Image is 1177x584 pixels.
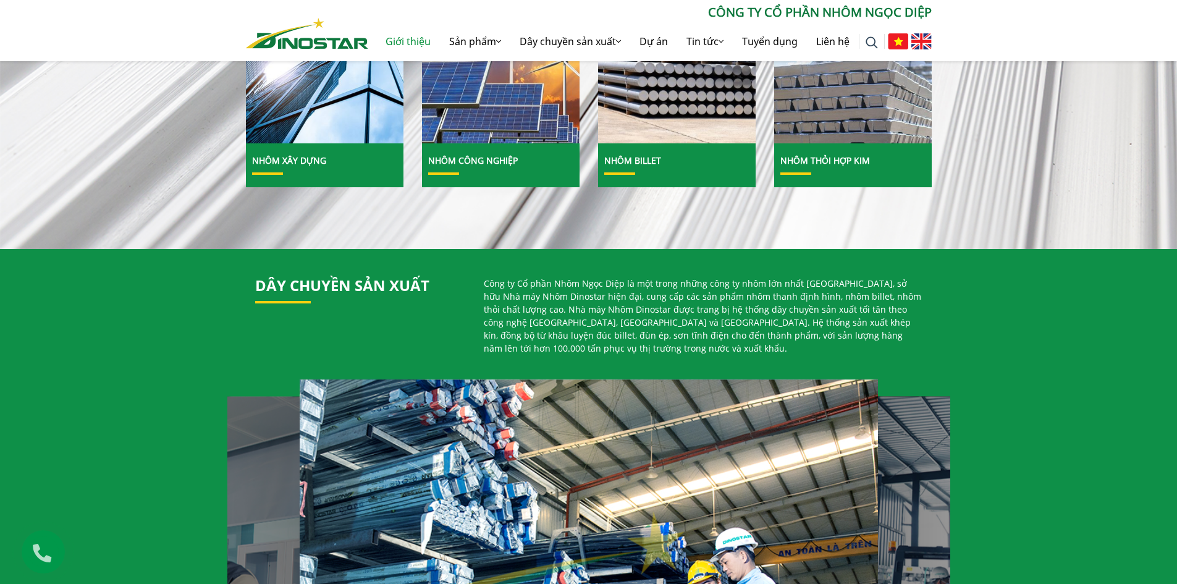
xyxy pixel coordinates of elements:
p: CÔNG TY CỔ PHẦN NHÔM NGỌC DIỆP [368,3,932,22]
a: Dây chuyền sản xuất [510,22,630,61]
img: English [911,33,932,49]
a: Tin tức [677,22,733,61]
a: Liên hệ [807,22,859,61]
a: Giới thiệu [376,22,440,61]
p: Công ty Cổ phần Nhôm Ngọc Diệp là một trong những công ty nhôm lớn nhất [GEOGRAPHIC_DATA], sở hữu... [484,277,922,355]
a: Nhôm Dinostar [246,15,368,48]
a: Nhôm Xây dựng [252,154,326,166]
img: Nhôm Dinostar [246,18,368,49]
img: search [866,36,878,49]
a: Dự án [630,22,677,61]
a: Tuyển dụng [733,22,807,61]
a: Dây chuyền sản xuất [255,275,429,295]
a: Sản phẩm [440,22,510,61]
a: Nhôm Thỏi hợp kim [780,154,870,166]
a: Nhôm Billet [604,154,661,166]
a: Nhôm Công nghiệp [428,154,518,166]
img: Tiếng Việt [888,33,908,49]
